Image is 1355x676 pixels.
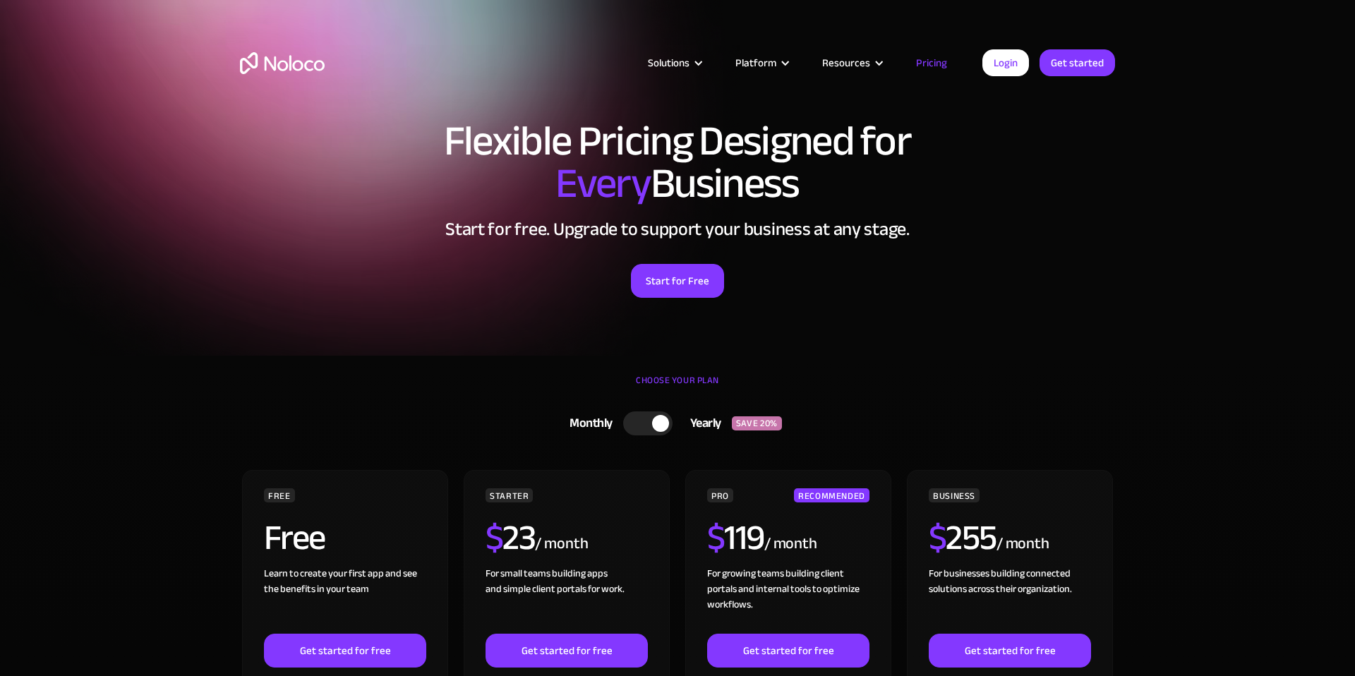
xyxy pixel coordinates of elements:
a: Get started for free [486,634,648,668]
div: Yearly [673,413,732,434]
div: Platform [718,54,805,72]
h2: Free [264,520,325,555]
div: / month [764,533,817,555]
h2: 255 [929,520,996,555]
span: $ [707,505,725,571]
a: Get started for free [707,634,869,668]
span: $ [929,505,946,571]
div: BUSINESS [929,488,980,502]
div: Solutions [648,54,689,72]
span: Every [555,144,651,223]
h2: 23 [486,520,536,555]
div: Resources [822,54,870,72]
div: PRO [707,488,733,502]
div: / month [996,533,1049,555]
a: home [240,52,325,74]
div: For businesses building connected solutions across their organization. ‍ [929,566,1091,634]
div: For growing teams building client portals and internal tools to optimize workflows. [707,566,869,634]
h2: Start for free. Upgrade to support your business at any stage. [240,219,1115,240]
a: Get started for free [929,634,1091,668]
div: CHOOSE YOUR PLAN [240,370,1115,405]
div: Platform [735,54,776,72]
a: Start for Free [631,264,724,298]
div: STARTER [486,488,533,502]
span: $ [486,505,503,571]
div: SAVE 20% [732,416,782,430]
div: Learn to create your first app and see the benefits in your team ‍ [264,566,426,634]
div: RECOMMENDED [794,488,869,502]
h1: Flexible Pricing Designed for Business [240,120,1115,205]
div: / month [535,533,588,555]
a: Pricing [898,54,965,72]
a: Login [982,49,1029,76]
a: Get started [1040,49,1115,76]
div: Solutions [630,54,718,72]
div: For small teams building apps and simple client portals for work. ‍ [486,566,648,634]
div: Resources [805,54,898,72]
a: Get started for free [264,634,426,668]
h2: 119 [707,520,764,555]
div: Monthly [552,413,623,434]
div: FREE [264,488,295,502]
